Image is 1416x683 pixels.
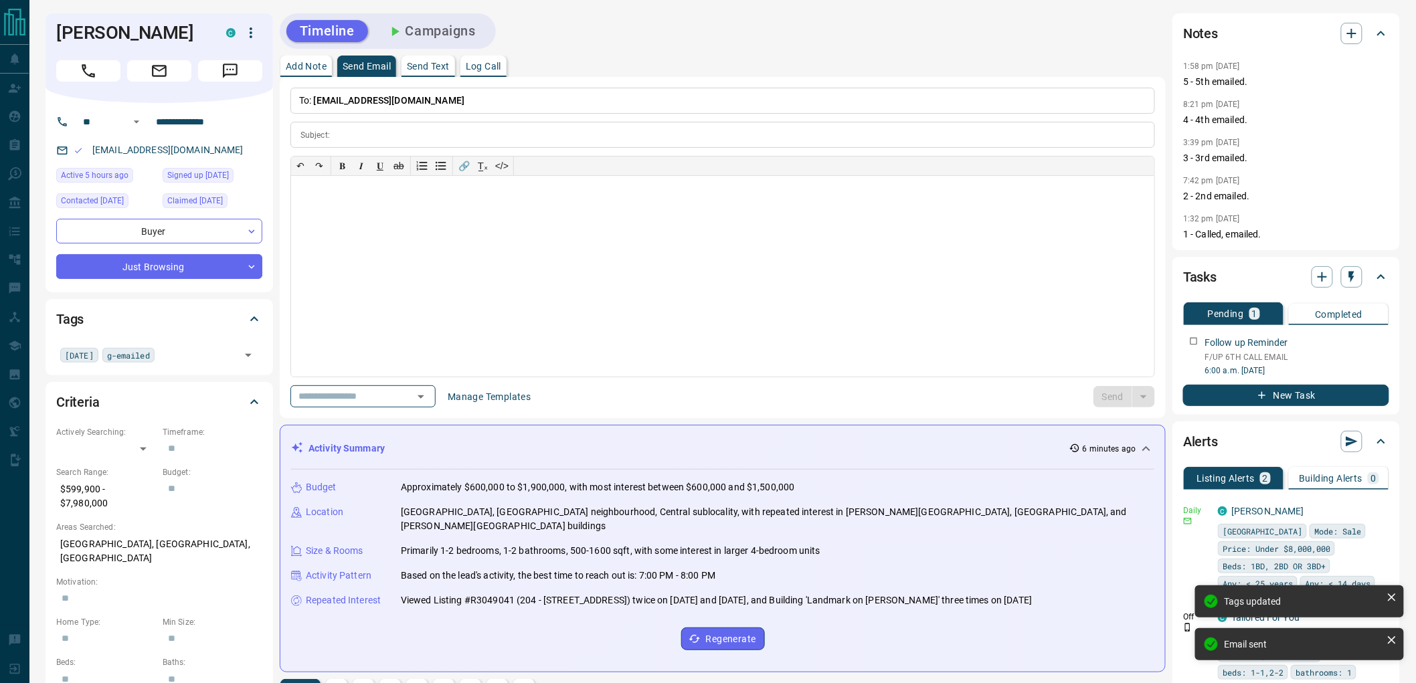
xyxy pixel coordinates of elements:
[681,627,765,650] button: Regenerate
[308,442,385,456] p: Activity Summary
[1183,623,1192,632] svg: Push Notification Only
[412,387,430,406] button: Open
[1183,425,1389,458] div: Alerts
[343,62,391,71] p: Send Email
[56,308,84,330] h2: Tags
[1093,386,1156,407] div: split button
[377,161,383,171] span: 𝐔
[56,426,156,438] p: Actively Searching:
[61,194,124,207] span: Contacted [DATE]
[1183,266,1217,288] h2: Tasks
[56,656,156,668] p: Beds:
[56,576,262,588] p: Motivation:
[291,157,310,175] button: ↶
[401,505,1154,533] p: [GEOGRAPHIC_DATA], [GEOGRAPHIC_DATA] neighbourhood, Central sublocality, with repeated interest i...
[1263,474,1268,483] p: 2
[163,656,262,668] p: Baths:
[167,194,223,207] span: Claimed [DATE]
[455,157,474,175] button: 🔗
[1225,596,1381,607] div: Tags updated
[474,157,493,175] button: T̲ₓ
[1223,542,1330,555] span: Price: Under $8,000,000
[286,20,368,42] button: Timeline
[306,480,337,494] p: Budget
[1183,138,1240,147] p: 3:39 pm [DATE]
[1183,62,1240,71] p: 1:58 pm [DATE]
[56,219,262,243] div: Buyer
[163,193,262,212] div: Sat Sep 27 2025
[1183,261,1389,293] div: Tasks
[56,254,262,279] div: Just Browsing
[198,60,262,82] span: Message
[401,480,795,494] p: Approximately $600,000 to $1,900,000, with most interest between $600,000 and $1,500,000
[56,303,262,335] div: Tags
[1183,431,1218,452] h2: Alerts
[1183,113,1389,127] p: 4 - 4th emailed.
[65,349,94,362] span: [DATE]
[61,169,128,182] span: Active 5 hours ago
[1223,524,1302,538] span: [GEOGRAPHIC_DATA]
[1208,309,1244,318] p: Pending
[493,157,511,175] button: </>
[1183,214,1240,223] p: 1:32 pm [DATE]
[1305,577,1370,590] span: Any: < 14 days
[56,478,156,514] p: $599,900 - $7,980,000
[1183,227,1389,241] p: 1 - Called, emailed.
[92,144,244,155] a: [EMAIL_ADDRESS][DOMAIN_NAME]
[107,349,150,362] span: g-emailed
[286,62,327,71] p: Add Note
[1183,504,1210,516] p: Daily
[1205,351,1389,363] p: F/UP 6TH CALL EMAIL
[74,146,83,155] svg: Email Valid
[1223,577,1293,590] span: Any: < 25 years
[389,157,408,175] button: ab
[1183,23,1218,44] h2: Notes
[56,533,262,569] p: [GEOGRAPHIC_DATA], [GEOGRAPHIC_DATA], [GEOGRAPHIC_DATA]
[1231,506,1304,516] a: [PERSON_NAME]
[407,62,450,71] p: Send Text
[300,129,330,141] p: Subject:
[56,391,100,413] h2: Criteria
[1183,189,1389,203] p: 2 - 2nd emailed.
[440,386,539,407] button: Manage Templates
[401,544,820,558] p: Primarily 1-2 bedrooms, 1-2 bathrooms, 500-1600 sqft, with some interest in larger 4-bedroom units
[1370,474,1376,483] p: 0
[1218,506,1227,516] div: condos.ca
[56,193,156,212] div: Sat Sep 27 2025
[1205,365,1389,377] p: 6:00 a.m. [DATE]
[56,168,156,187] div: Sun Oct 12 2025
[466,62,501,71] p: Log Call
[1316,310,1363,319] p: Completed
[306,569,371,583] p: Activity Pattern
[1197,474,1255,483] p: Listing Alerts
[333,157,352,175] button: 𝐁
[1252,309,1257,318] p: 1
[56,386,262,418] div: Criteria
[56,60,120,82] span: Call
[1183,516,1192,526] svg: Email
[401,593,1032,607] p: Viewed Listing #R3049041 (204 - [STREET_ADDRESS]) twice on [DATE] and [DATE], and Building 'Landm...
[291,436,1154,461] div: Activity Summary6 minutes ago
[56,466,156,478] p: Search Range:
[1083,443,1136,455] p: 6 minutes ago
[401,569,715,583] p: Based on the lead's activity, the best time to reach out is: 7:00 PM - 8:00 PM
[352,157,371,175] button: 𝑰
[373,20,489,42] button: Campaigns
[306,593,381,607] p: Repeated Interest
[310,157,329,175] button: ↷
[163,616,262,628] p: Min Size:
[1205,336,1288,350] p: Follow up Reminder
[226,28,236,37] div: condos.ca
[56,521,262,533] p: Areas Searched:
[1223,559,1326,573] span: Beds: 1BD, 2BD OR 3BD+
[1183,151,1389,165] p: 3 - 3rd emailed.
[127,60,191,82] span: Email
[56,22,206,43] h1: [PERSON_NAME]
[1314,524,1361,538] span: Mode: Sale
[56,616,156,628] p: Home Type:
[163,426,262,438] p: Timeframe:
[167,169,229,182] span: Signed up [DATE]
[290,88,1155,114] p: To:
[1299,474,1362,483] p: Building Alerts
[1183,17,1389,50] div: Notes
